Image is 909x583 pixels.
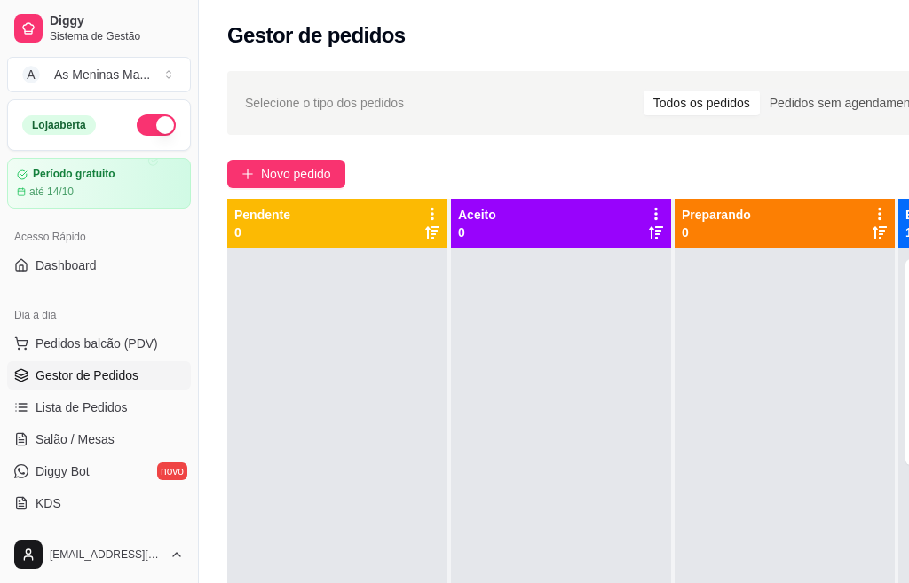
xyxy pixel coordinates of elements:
[245,93,404,113] span: Selecione o tipo dos pedidos
[7,361,191,390] a: Gestor de Pedidos
[36,462,90,480] span: Diggy Bot
[7,533,191,576] button: [EMAIL_ADDRESS][DOMAIN_NAME]
[261,164,331,184] span: Novo pedido
[36,398,128,416] span: Lista de Pedidos
[137,114,176,136] button: Alterar Status
[54,66,150,83] div: As Meninas Ma ...
[7,329,191,358] button: Pedidos balcão (PDV)
[36,335,158,352] span: Pedidos balcão (PDV)
[7,301,191,329] div: Dia a dia
[36,494,61,512] span: KDS
[7,393,191,421] a: Lista de Pedidos
[234,206,290,224] p: Pendente
[7,158,191,209] a: Período gratuitoaté 14/10
[36,366,138,384] span: Gestor de Pedidos
[36,430,115,448] span: Salão / Mesas
[29,185,74,199] article: até 14/10
[7,425,191,453] a: Salão / Mesas
[7,489,191,517] a: KDS
[7,7,191,50] a: DiggySistema de Gestão
[22,115,96,135] div: Loja aberta
[458,224,496,241] p: 0
[50,548,162,562] span: [EMAIL_ADDRESS][DOMAIN_NAME]
[682,224,751,241] p: 0
[50,13,184,29] span: Diggy
[7,457,191,485] a: Diggy Botnovo
[227,21,406,50] h2: Gestor de pedidos
[682,206,751,224] p: Preparando
[7,57,191,92] button: Select a team
[227,160,345,188] button: Novo pedido
[50,29,184,43] span: Sistema de Gestão
[36,256,97,274] span: Dashboard
[22,66,40,83] span: A
[7,251,191,280] a: Dashboard
[241,168,254,180] span: plus
[33,168,115,181] article: Período gratuito
[234,224,290,241] p: 0
[458,206,496,224] p: Aceito
[7,223,191,251] div: Acesso Rápido
[644,91,760,115] div: Todos os pedidos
